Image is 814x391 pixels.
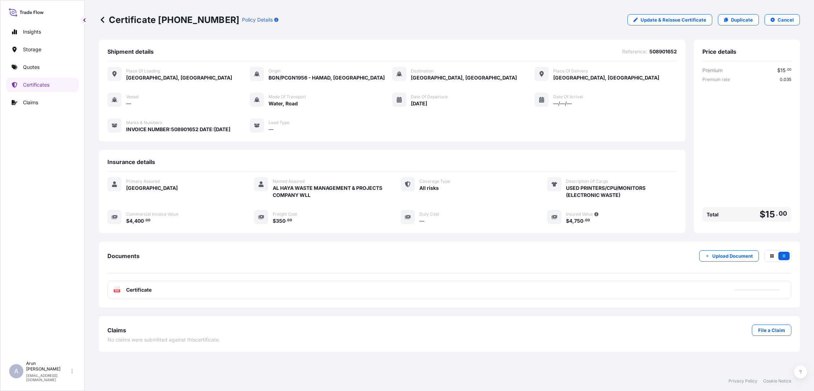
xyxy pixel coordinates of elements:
span: BGN/PCGN1956 - HAMAD, [GEOGRAPHIC_DATA] [269,74,385,81]
span: — [269,126,273,133]
a: Duplicate [718,14,759,25]
span: Load Type [269,120,289,126]
span: Insurance details [107,158,155,165]
span: USED PRINTERS/CPU/MONITORS (ELECTRONIC WASTE) [566,185,677,199]
p: [EMAIL_ADDRESS][DOMAIN_NAME] [26,373,70,382]
span: Shipment details [107,48,154,55]
span: Premium [702,67,722,74]
span: . [144,219,145,222]
p: Certificate [PHONE_NUMBER] [99,14,239,25]
span: Commercial Invoice Value [126,211,178,217]
span: Premium rate [702,77,730,82]
span: . [776,211,778,216]
span: [GEOGRAPHIC_DATA] [126,185,178,192]
span: Destination [411,68,433,74]
span: 00 [779,211,787,216]
span: 4 [129,218,132,223]
span: Claims [107,327,126,334]
a: Certificates [6,78,79,92]
a: Cookie Notice [763,378,791,384]
p: Quotes [23,64,40,71]
text: PDF [115,290,119,292]
span: 00 [146,219,151,222]
span: $ [777,68,780,73]
span: Duty Cost [419,211,439,217]
span: Documents [107,252,140,259]
span: $ [566,218,569,223]
a: Storage [6,42,79,57]
span: Certificate [126,286,152,293]
span: Date of Arrival [553,94,583,100]
a: Insights [6,25,79,39]
p: Arun [PERSON_NAME] [26,361,70,372]
p: Claims [23,99,38,106]
span: Origin [269,68,281,74]
span: Date of Departure [411,94,448,100]
span: , [132,218,134,223]
span: , [572,218,574,223]
span: Water, Road [269,100,298,107]
span: [DATE] [411,100,427,107]
p: Storage [23,46,41,53]
span: Marks & Numbers [126,120,162,126]
span: 508901652 [649,48,677,55]
span: Insured Value [566,211,593,217]
span: . [286,219,287,222]
p: Certificates [23,81,49,88]
span: Description Of Cargo [566,179,608,184]
span: — [419,217,424,224]
span: [GEOGRAPHIC_DATA], [GEOGRAPHIC_DATA] [126,74,232,81]
span: Reference : [622,48,647,55]
span: $ [126,218,129,223]
span: Primary Assured [126,179,160,184]
span: —/—/— [553,100,572,107]
p: Policy Details [242,16,273,23]
button: Cancel [765,14,800,25]
span: Mode of Transport [269,94,306,100]
span: . [786,69,787,71]
span: Price details [702,48,736,55]
span: Named Assured [273,179,305,184]
span: AL HAYA WASTE MANAGEMENT & PROJECTS COMPANY WLL [273,185,384,199]
p: Duplicate [731,16,753,23]
p: File a Claim [758,327,785,334]
span: 0.035 [780,77,791,82]
span: [GEOGRAPHIC_DATA], [GEOGRAPHIC_DATA] [553,74,659,81]
p: Update & Reissue Certificate [641,16,706,23]
span: 350 [276,218,285,223]
span: Freight Cost [273,211,297,217]
a: Update & Reissue Certificate [627,14,712,25]
a: Claims [6,95,79,110]
p: Insights [23,28,41,35]
p: Cancel [778,16,794,23]
a: Quotes [6,60,79,74]
p: Upload Document [712,252,753,259]
span: — [126,100,131,107]
span: 00 [585,219,590,222]
a: Privacy Policy [729,378,757,384]
span: Vessel [126,94,139,100]
span: Place of Loading [126,68,160,74]
span: A [14,368,18,375]
span: 00 [787,69,791,71]
span: [GEOGRAPHIC_DATA], [GEOGRAPHIC_DATA] [411,74,517,81]
span: $ [760,210,765,219]
span: . [584,219,585,222]
span: 4 [569,218,572,223]
span: Coverage Type [419,179,450,184]
span: All risks [419,185,439,192]
span: 15 [780,68,785,73]
span: 15 [765,210,775,219]
span: $ [273,218,276,223]
span: Place of Delivery [553,68,588,74]
span: 750 [574,218,583,223]
span: Total [707,211,719,218]
span: INVOICE NUMBER:508901652 DATE:[DATE] [126,126,230,133]
span: 00 [287,219,292,222]
a: File a Claim [752,325,791,336]
span: No claims were submitted against this certificate . [107,336,220,343]
span: 400 [134,218,144,223]
button: Upload Document [699,250,759,262]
